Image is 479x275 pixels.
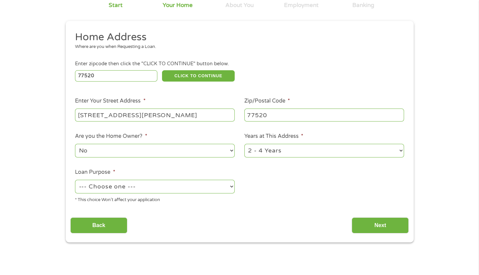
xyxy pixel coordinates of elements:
div: Enter zipcode then click the "CLICK TO CONTINUE" button below. [75,60,404,68]
div: About You [225,2,254,9]
label: Years at This Address [244,133,303,140]
div: Your Home [163,2,193,9]
input: Back [70,217,127,234]
label: Are you the Home Owner? [75,133,147,140]
div: * This choice Won’t affect your application [75,194,235,203]
div: Banking [352,2,374,9]
input: Next [352,217,409,234]
h2: Home Address [75,31,399,44]
div: Employment [284,2,319,9]
button: CLICK TO CONTINUE [162,70,235,82]
label: Loan Purpose [75,169,115,176]
div: Start [109,2,123,9]
input: 1 Main Street [75,109,235,121]
label: Zip/Postal Code [244,98,290,105]
div: Where are you when Requesting a Loan. [75,44,399,50]
input: Enter Zipcode (e.g 01510) [75,70,157,82]
label: Enter Your Street Address [75,98,145,105]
